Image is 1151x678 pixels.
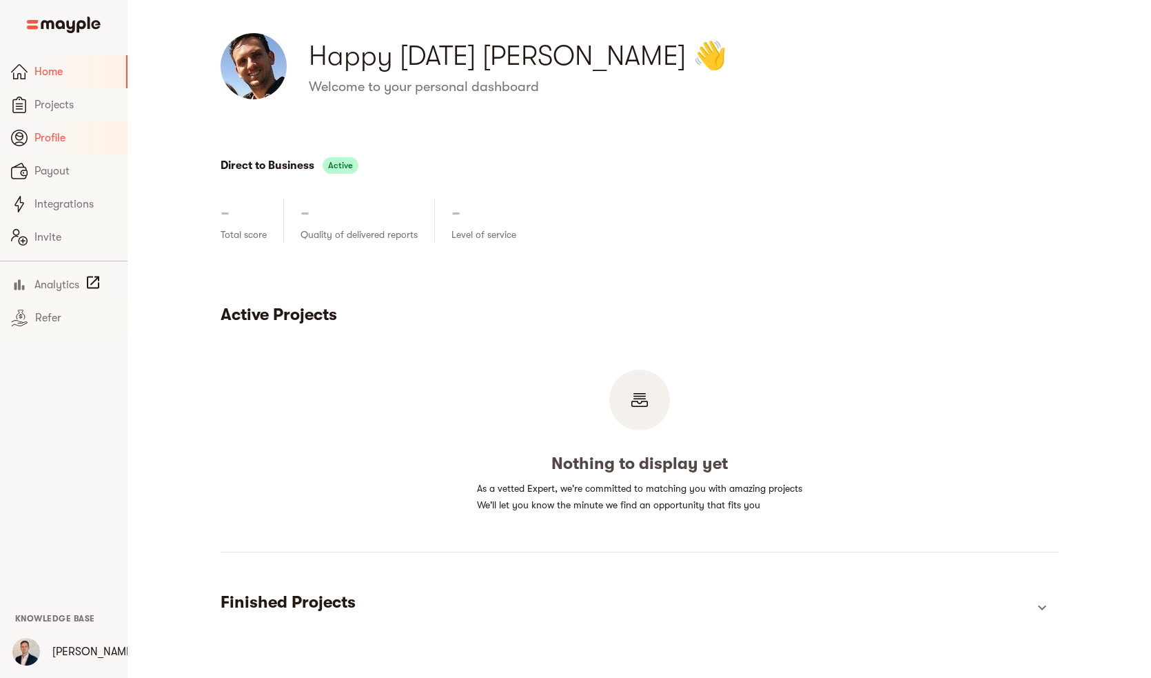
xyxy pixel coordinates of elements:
button: User Menu [4,630,48,674]
span: Integrations [34,196,116,212]
span: Active [323,157,358,174]
span: Analytics [34,277,79,293]
span: Knowledge Base [15,614,95,624]
img: ZsEnHJdrQw67eTq5TeXO [12,638,40,666]
span: Projects [34,97,116,113]
p: Level of service [451,226,516,243]
p: Quality of delivered reports [301,226,418,243]
img: Main logo [27,17,101,33]
p: [PERSON_NAME] [52,644,136,660]
h5: Finished Projects [221,591,1026,613]
span: Invite [34,229,116,246]
span: Profile [34,130,116,146]
div: This program is active. You will be assigned new clients. [323,157,358,174]
h4: - [221,199,230,226]
h6: Welcome to your personal dashboard [309,78,1059,96]
p: Total score [221,226,267,243]
h4: - [451,199,460,226]
h3: Happy [DATE] [PERSON_NAME] 👋 [309,37,1059,75]
span: Payout [34,163,116,179]
h4: - [301,199,309,226]
h5: Nothing to display yet [551,452,728,475]
img: Nicolas Hochard [221,33,287,99]
span: Home [34,63,115,80]
span: As a vetted Expert, we're committed to matching you with amazing projects We'll let you know the ... [477,483,802,510]
span: Refer [35,310,116,326]
h5: Active Projects [221,303,1059,326]
a: Knowledge Base [15,612,95,624]
iframe: Chat Widget [903,518,1151,678]
button: Direct to Business [221,156,314,175]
